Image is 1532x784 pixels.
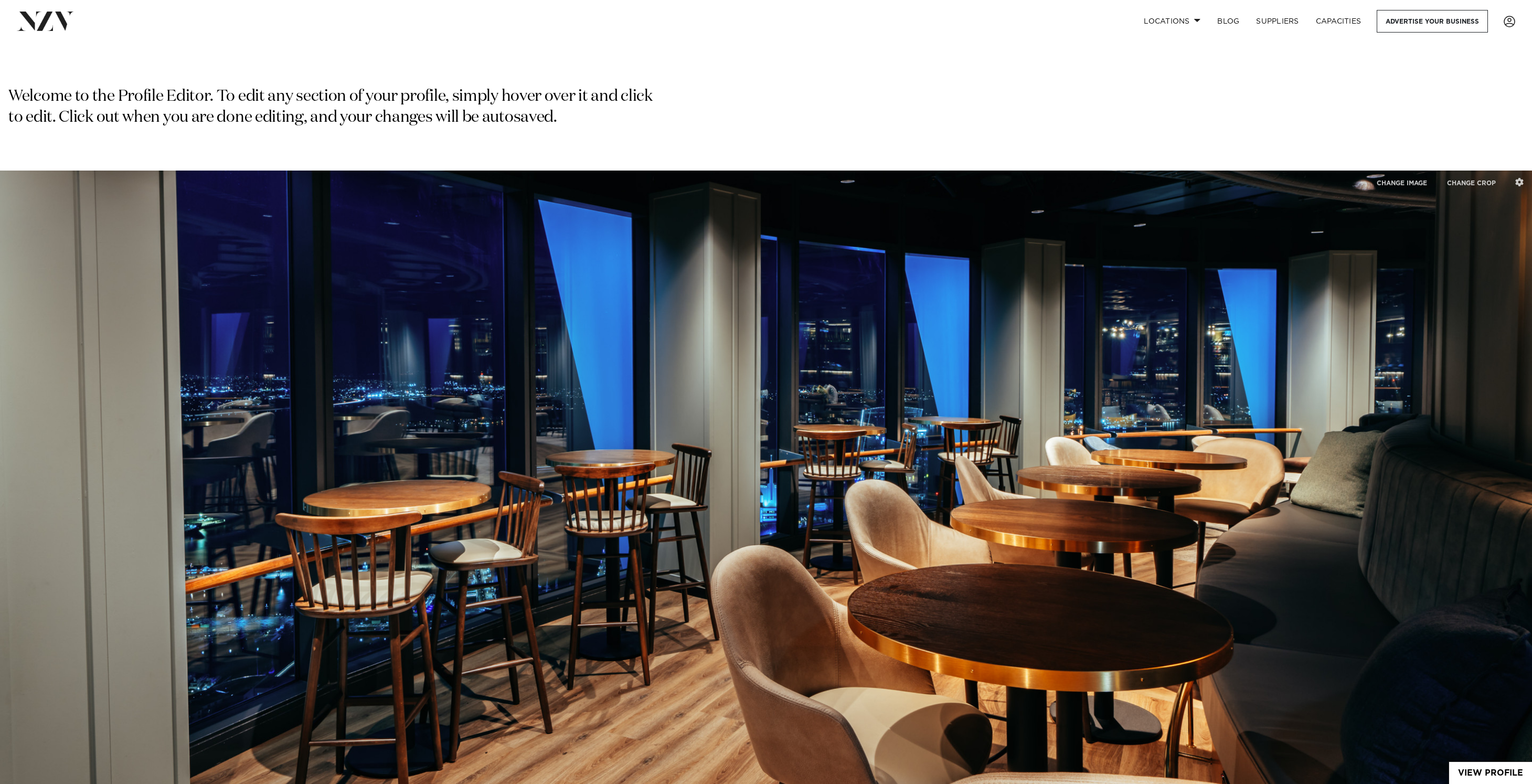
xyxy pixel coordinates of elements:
a: SUPPLIERS [1248,10,1307,33]
button: CHANGE IMAGE [1368,172,1436,194]
button: CHANGE CROP [1438,172,1505,194]
a: BLOG [1209,10,1248,33]
a: Locations [1135,10,1209,33]
a: View Profile [1449,762,1532,784]
p: Welcome to the Profile Editor. To edit any section of your profile, simply hover over it and clic... [8,87,657,129]
a: Capacities [1307,10,1370,33]
img: nzv-logo.png [17,12,74,30]
a: Advertise your business [1377,10,1488,33]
